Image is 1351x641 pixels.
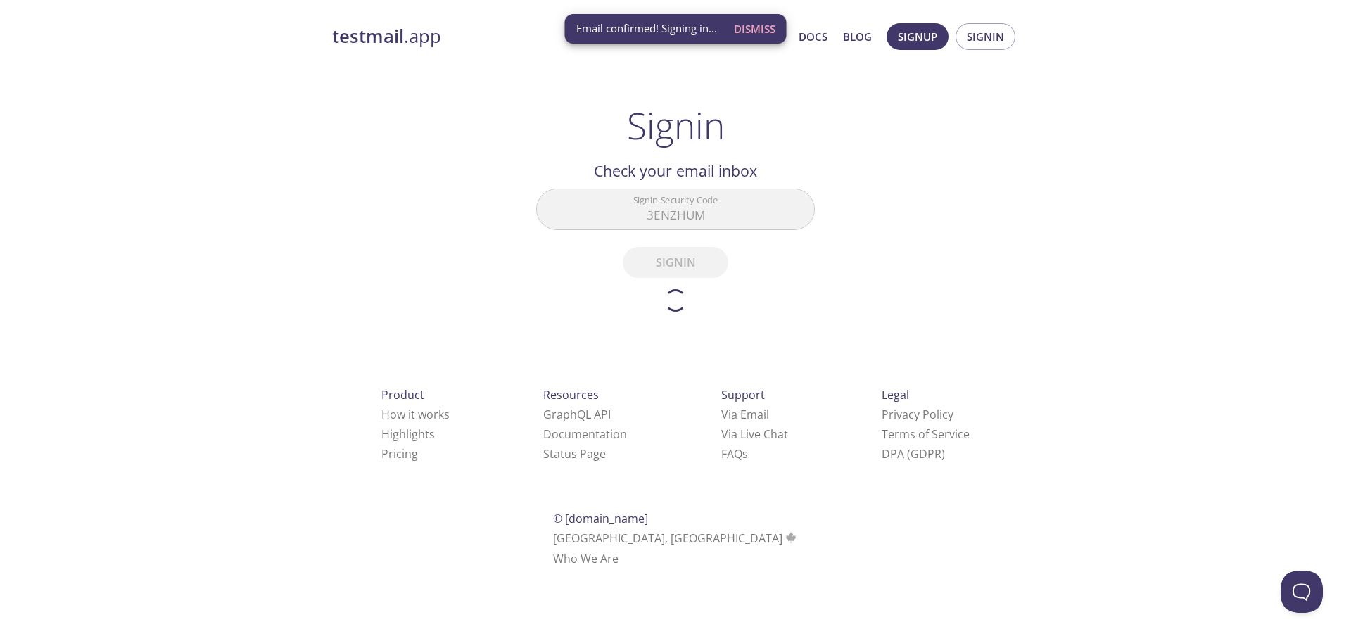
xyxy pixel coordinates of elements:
[799,27,827,46] a: Docs
[543,426,627,442] a: Documentation
[721,446,748,462] a: FAQ
[543,407,611,422] a: GraphQL API
[882,426,970,442] a: Terms of Service
[536,159,815,183] h2: Check your email inbox
[381,387,424,402] span: Product
[381,407,450,422] a: How it works
[887,23,949,50] button: Signup
[553,551,619,566] a: Who We Are
[882,387,909,402] span: Legal
[721,407,769,422] a: Via Email
[843,27,872,46] a: Blog
[553,531,799,546] span: [GEOGRAPHIC_DATA], [GEOGRAPHIC_DATA]
[332,24,404,49] strong: testmail
[721,426,788,442] a: Via Live Chat
[332,25,663,49] a: testmail.app
[381,426,435,442] a: Highlights
[728,15,781,42] button: Dismiss
[967,27,1004,46] span: Signin
[898,27,937,46] span: Signup
[543,387,599,402] span: Resources
[882,446,945,462] a: DPA (GDPR)
[721,387,765,402] span: Support
[1281,571,1323,613] iframe: Help Scout Beacon - Open
[553,511,648,526] span: © [DOMAIN_NAME]
[627,104,725,146] h1: Signin
[734,20,775,38] span: Dismiss
[576,21,717,36] span: Email confirmed! Signing in...
[742,446,748,462] span: s
[956,23,1015,50] button: Signin
[882,407,953,422] a: Privacy Policy
[543,446,606,462] a: Status Page
[381,446,418,462] a: Pricing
